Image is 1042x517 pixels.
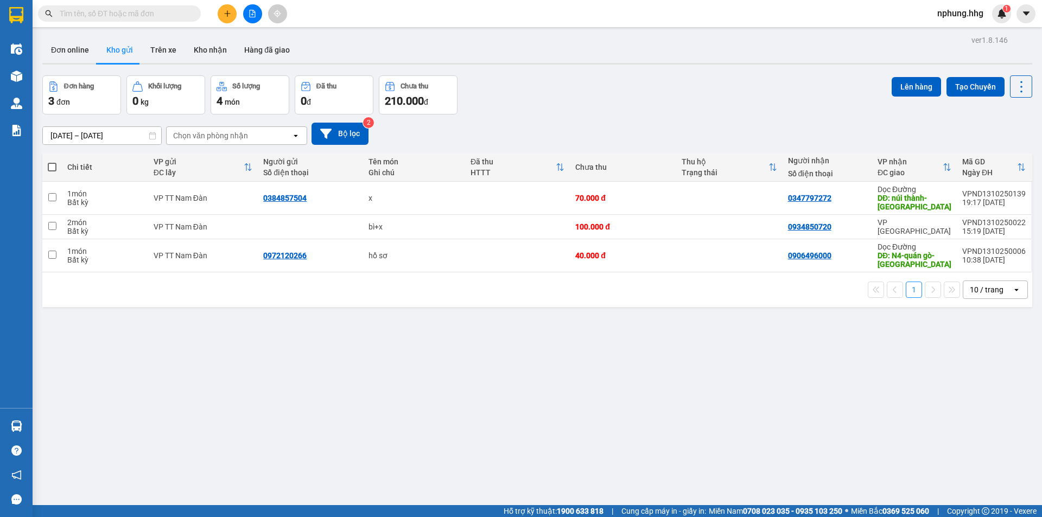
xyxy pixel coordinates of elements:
span: nphung.hhg [929,7,992,20]
span: 24 [PERSON_NAME] - Vinh - [GEOGRAPHIC_DATA] [23,36,101,65]
div: 0347797272 [788,194,831,202]
span: question-circle [11,445,22,456]
div: Người nhận [788,156,867,165]
div: VPND1310250006 [962,247,1026,256]
div: 19:17 [DATE] [962,198,1026,207]
div: 70.000 đ [575,194,671,202]
div: 1 món [67,247,142,256]
div: Đơn hàng [64,82,94,90]
svg: open [291,131,300,140]
strong: 1900 633 818 [557,507,603,515]
div: Bất kỳ [67,256,142,264]
sup: 2 [363,117,374,128]
span: 1 [1005,5,1008,12]
span: ⚪️ [845,509,848,513]
div: 0934850720 [788,222,831,231]
span: Miền Nam [709,505,842,517]
div: Tên món [368,157,460,166]
div: VP nhận [878,157,943,166]
div: Mã GD [962,157,1017,166]
span: plus [224,10,231,17]
span: | [937,505,939,517]
div: bì+x [368,222,460,231]
div: 0906496000 [788,251,831,260]
strong: PHIẾU GỬI HÀNG [36,79,91,103]
button: Chưa thu210.000đ [379,75,458,114]
span: copyright [982,507,989,515]
div: 10:38 [DATE] [962,256,1026,264]
div: Số điện thoại [788,169,867,178]
button: 1 [906,282,922,298]
div: VP [GEOGRAPHIC_DATA] [878,218,951,235]
strong: 0708 023 035 - 0935 103 250 [743,507,842,515]
div: Số lượng [232,82,260,90]
button: Kho nhận [185,37,236,63]
button: Đã thu0đ [295,75,373,114]
div: ĐC giao [878,168,943,177]
div: Ghi chú [368,168,460,177]
div: Thu hộ [682,157,768,166]
div: ver 1.8.146 [971,34,1008,46]
span: Cung cấp máy in - giấy in: [621,505,706,517]
div: 0972120266 [263,251,307,260]
svg: open [1012,285,1021,294]
div: Chi tiết [67,163,142,171]
sup: 1 [1003,5,1011,12]
button: Bộ lọc [312,123,368,145]
img: logo-vxr [9,7,23,23]
div: Người gửi [263,157,357,166]
button: Kho gửi [98,37,142,63]
div: HTTT [471,168,556,177]
div: Dọc Đường [878,242,951,251]
span: kg [141,98,149,106]
img: warehouse-icon [11,420,22,432]
img: solution-icon [11,125,22,136]
button: Lên hàng [892,77,941,97]
div: 1 món [67,189,142,198]
div: ĐC lấy [154,168,244,177]
input: Tìm tên, số ĐT hoặc mã đơn [60,8,188,20]
div: Số điện thoại [263,168,357,177]
span: 0 [132,94,138,107]
div: VP TT Nam Đàn [154,222,253,231]
div: hồ sơ [368,251,460,260]
img: warehouse-icon [11,71,22,82]
span: 0 [301,94,307,107]
span: 4 [217,94,223,107]
div: VP TT Nam Đàn [154,251,253,260]
img: icon-new-feature [997,9,1007,18]
span: notification [11,470,22,480]
div: VPND1310250022 [962,218,1026,227]
div: 15:19 [DATE] [962,227,1026,235]
span: file-add [249,10,256,17]
button: aim [268,4,287,23]
span: 210.000 [385,94,424,107]
button: Tạo Chuyến [946,77,1005,97]
div: 10 / trang [970,284,1003,295]
div: 100.000 đ [575,222,671,231]
button: caret-down [1016,4,1035,23]
button: Số lượng4món [211,75,289,114]
div: x [368,194,460,202]
div: Chưa thu [575,163,671,171]
div: VPND1310250139 [962,189,1026,198]
div: Chưa thu [401,82,428,90]
button: Trên xe [142,37,185,63]
span: Miền Bắc [851,505,929,517]
span: | [612,505,613,517]
div: Khối lượng [148,82,181,90]
span: đ [307,98,311,106]
span: aim [274,10,281,17]
div: 40.000 đ [575,251,671,260]
strong: 0369 525 060 [882,507,929,515]
strong: HÃNG XE HẢI HOÀNG GIA [29,11,97,34]
th: Toggle SortBy [676,153,783,182]
span: Hỗ trợ kỹ thuật: [504,505,603,517]
div: Bất kỳ [67,227,142,235]
button: plus [218,4,237,23]
th: Toggle SortBy [872,153,957,182]
img: logo [6,45,20,99]
span: search [45,10,53,17]
button: Đơn online [42,37,98,63]
span: món [225,98,240,106]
